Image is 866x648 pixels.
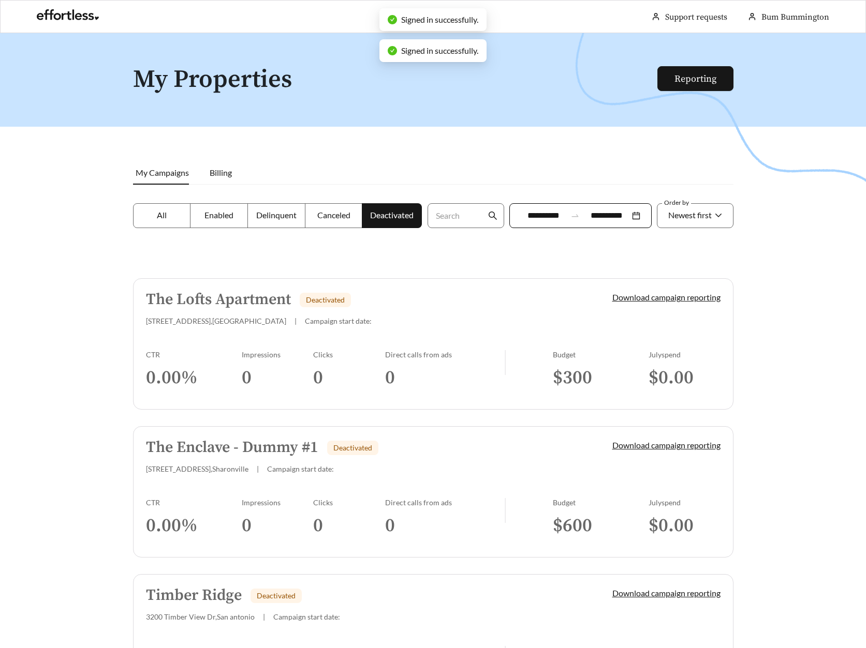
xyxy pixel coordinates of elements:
a: The Enclave - Dummy #1Deactivated[STREET_ADDRESS],Sharonville|Campaign start date:Download campai... [133,426,733,557]
span: Campaign start date: [267,464,334,473]
h3: 0 [242,514,314,537]
span: | [257,464,259,473]
h5: The Lofts Apartment [146,291,291,308]
div: Direct calls from ads [385,350,505,359]
span: swap-right [570,211,580,220]
h3: $ 600 [553,514,649,537]
img: line [505,350,506,375]
div: Budget [553,350,649,359]
div: Clicks [313,350,385,359]
span: All [157,210,167,220]
h3: 0 [385,366,505,389]
a: Download campaign reporting [612,440,721,450]
span: Billing [210,168,232,177]
div: Impressions [242,350,314,359]
span: [STREET_ADDRESS] , Sharonville [146,464,248,473]
span: Signed in successfully. [401,46,478,55]
a: Support requests [665,12,727,22]
span: to [570,211,580,220]
div: July spend [649,498,721,507]
h3: 0 [385,514,505,537]
div: CTR [146,498,242,507]
div: CTR [146,350,242,359]
h3: 0 [313,366,385,389]
div: Budget [553,498,649,507]
h3: $ 300 [553,366,649,389]
span: Newest first [668,210,712,220]
span: | [263,612,265,621]
h3: $ 0.00 [649,366,721,389]
span: search [488,211,497,220]
h3: 0.00 % [146,366,242,389]
span: Deactivated [333,443,372,452]
span: Delinquent [256,210,297,220]
a: Reporting [674,73,716,85]
a: Download campaign reporting [612,588,721,598]
div: Direct calls from ads [385,498,505,507]
span: Bum Bummington [761,12,829,22]
img: line [505,498,506,523]
h3: $ 0.00 [649,514,721,537]
span: Campaign start date: [273,612,340,621]
h5: Timber Ridge [146,587,242,604]
span: Canceled [317,210,350,220]
a: Download campaign reporting [612,292,721,302]
span: [STREET_ADDRESS] , [GEOGRAPHIC_DATA] [146,317,286,325]
span: | [295,317,297,325]
h5: The Enclave - Dummy #1 [146,439,318,456]
span: Deactivated [370,210,414,220]
span: 3200 Timber View Dr , San antonio [146,612,255,621]
div: Impressions [242,498,314,507]
a: The Lofts ApartmentDeactivated[STREET_ADDRESS],[GEOGRAPHIC_DATA]|Campaign start date:Download cam... [133,278,733,410]
span: check-circle [388,15,397,24]
span: Deactivated [257,591,296,600]
span: Enabled [204,210,233,220]
h1: My Properties [133,66,658,94]
h3: 0.00 % [146,514,242,537]
button: Reporting [657,66,733,91]
span: check-circle [388,46,397,55]
h3: 0 [313,514,385,537]
span: Deactivated [306,295,345,304]
span: Campaign start date: [305,317,372,325]
h3: 0 [242,366,314,389]
div: July spend [649,350,721,359]
span: Signed in successfully. [401,14,478,24]
div: Clicks [313,498,385,507]
span: My Campaigns [136,168,189,177]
